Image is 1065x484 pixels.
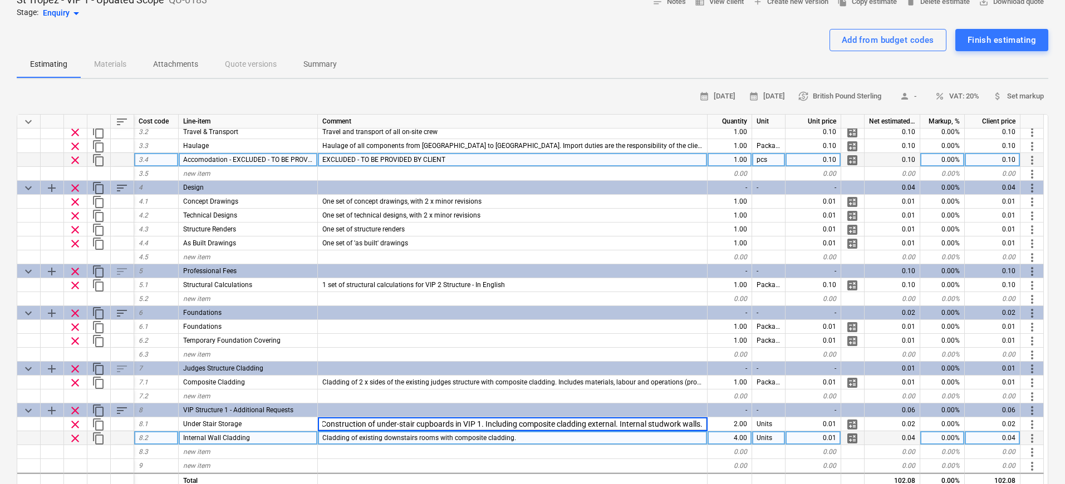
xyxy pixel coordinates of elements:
div: 0.04 [865,181,920,195]
span: 3.4 [139,156,148,164]
div: 0.00% [920,292,965,306]
div: 0.01 [965,334,1020,348]
div: 1.00 [708,376,752,389]
span: Duplicate row [92,418,105,431]
div: - [786,306,841,320]
div: 0.01 [865,334,920,348]
span: More actions [1025,195,1039,209]
span: 4 [139,184,143,191]
span: Sort rows within table [115,115,129,129]
div: 1.00 [708,195,752,209]
span: Duplicate row [92,279,105,292]
span: Add sub category to row [45,362,58,376]
div: 0.01 [865,376,920,389]
span: More actions [1025,223,1039,236]
div: Add from budget codes [842,33,934,47]
div: Package [752,278,786,292]
div: 0.00% [920,139,965,153]
span: arrow_drop_down [70,7,83,20]
div: 0.10 [786,153,841,167]
span: More actions [1025,140,1039,153]
span: Manage detailed breakdown for the row [846,154,859,167]
div: - [786,181,841,195]
span: Travel and transport of all on-site crew [322,128,438,136]
div: 0.04 [965,181,1020,195]
div: 4.00 [708,431,752,445]
span: Duplicate row [92,126,105,139]
div: 0.00% [920,403,965,417]
div: - [752,306,786,320]
div: 0.00% [920,264,965,278]
div: 0.10 [786,139,841,153]
div: 0.10 [965,139,1020,153]
div: Quantity [708,115,752,129]
div: 0.10 [965,153,1020,167]
span: Collapse category [22,307,35,320]
div: 0.00 [865,167,920,181]
div: 0.00 [965,250,1020,264]
div: Client price [965,115,1020,129]
button: [DATE] [695,88,740,105]
span: More actions [1025,265,1039,278]
span: new item [183,170,210,177]
p: Estimating [30,58,67,70]
span: Duplicate row [92,154,105,167]
div: 1.00 [708,223,752,236]
span: Manage detailed breakdown for the row [846,376,859,389]
span: 4.1 [139,197,148,205]
span: More actions [1025,167,1039,181]
div: 0.01 [786,431,841,445]
span: [DATE] [699,90,735,103]
div: 0.00% [920,278,965,292]
span: More actions [1025,362,1039,376]
span: Remove row [68,334,82,348]
span: Manage detailed breakdown for the row [846,334,859,348]
span: Remove row [68,140,82,153]
span: Remove row [68,418,82,431]
div: 0.01 [965,223,1020,236]
span: Manage detailed breakdown for the row [846,195,859,209]
div: 0.06 [865,403,920,417]
div: 0.00 [708,250,752,264]
div: Package [752,139,786,153]
span: Duplicate row [92,223,105,236]
span: Remove row [68,181,82,195]
div: - [752,403,786,417]
div: 0.01 [865,223,920,236]
span: calendar_month [699,91,709,101]
span: - [895,90,921,103]
button: VAT: 20% [930,88,984,105]
div: 0.00% [920,362,965,376]
span: Manage detailed breakdown for the row [846,320,859,334]
div: 0.00% [920,153,965,167]
div: 0.10 [865,125,920,139]
div: - [708,264,752,278]
div: 0.00 [786,445,841,459]
span: Haulage [183,142,209,150]
span: More actions [1025,209,1039,223]
span: Accomodation - EXCLUDED - TO BE PROVIDED BY CLIENT [183,156,356,164]
span: Sort rows within category [115,307,129,320]
div: - [708,362,752,376]
div: 0.00 [965,445,1020,459]
div: 1.00 [708,209,752,223]
div: 0.00% [920,167,965,181]
div: - [708,181,752,195]
span: Duplicate category [92,181,105,195]
span: calendar_month [749,91,759,101]
div: 0.01 [786,195,841,209]
span: 3.2 [139,128,148,136]
div: Net estimated cost [865,115,920,129]
div: 0.00 [786,250,841,264]
span: Remove row [68,279,82,292]
button: [DATE] [744,88,789,105]
div: 0.00% [920,431,965,445]
span: Manage detailed breakdown for the row [846,140,859,153]
div: 0.00% [920,459,965,473]
div: 0.00 [786,459,841,473]
div: 0.01 [786,417,841,431]
span: Haulage of all components from UK to St Tropez. Import duties are the responsibility of the client. [322,142,705,150]
span: Remove row [68,432,82,445]
span: More actions [1025,376,1039,389]
span: Duplicate row [92,209,105,223]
